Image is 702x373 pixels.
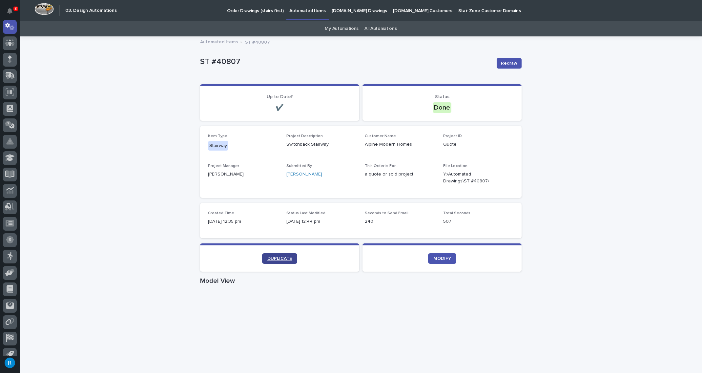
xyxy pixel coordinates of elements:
[364,21,397,36] a: All Automations
[267,256,292,261] span: DUPLICATE
[3,4,17,18] button: Notifications
[208,104,351,112] p: ✔️
[208,164,239,168] span: Project Manager
[501,60,517,67] span: Redraw
[65,8,117,13] h2: 03. Design Automations
[365,134,396,138] span: Customer Name
[435,94,449,99] span: Status
[208,141,228,151] div: Stairway
[34,3,54,15] img: Workspace Logo
[443,211,470,215] span: Total Seconds
[3,356,17,370] button: users-avatar
[443,218,514,225] p: 507
[208,134,227,138] span: Item Type
[286,218,357,225] p: [DATE] 12:44 pm
[286,211,325,215] span: Status Last Modified
[208,218,279,225] p: [DATE] 12:35 pm
[365,218,435,225] p: 240
[286,171,322,178] a: [PERSON_NAME]
[428,253,456,264] a: MODIFY
[14,6,17,11] p: 8
[262,253,297,264] a: DUPLICATE
[365,164,398,168] span: This Order is For...
[267,94,293,99] span: Up to Date?
[208,171,279,178] p: [PERSON_NAME]
[443,164,467,168] span: File Location
[443,134,462,138] span: Project ID
[443,171,498,185] : Y:\Automated Drawings\ST #40807\
[325,21,359,36] a: My Automations
[8,8,17,18] div: Notifications8
[200,38,238,45] a: Automated Items
[365,171,435,178] p: a quote or sold project
[200,277,522,285] h1: Model View
[497,58,522,69] button: Redraw
[286,164,312,168] span: Submitted By
[286,134,323,138] span: Project Description
[433,102,451,113] div: Done
[433,256,451,261] span: MODIFY
[208,211,234,215] span: Created Time
[286,141,357,148] p: Switchback Stairway
[245,38,270,45] p: ST #40807
[365,141,435,148] p: Alpine Modern Homes
[200,57,491,67] p: ST #40807
[365,211,408,215] span: Seconds to Send Email
[443,141,514,148] p: Quote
